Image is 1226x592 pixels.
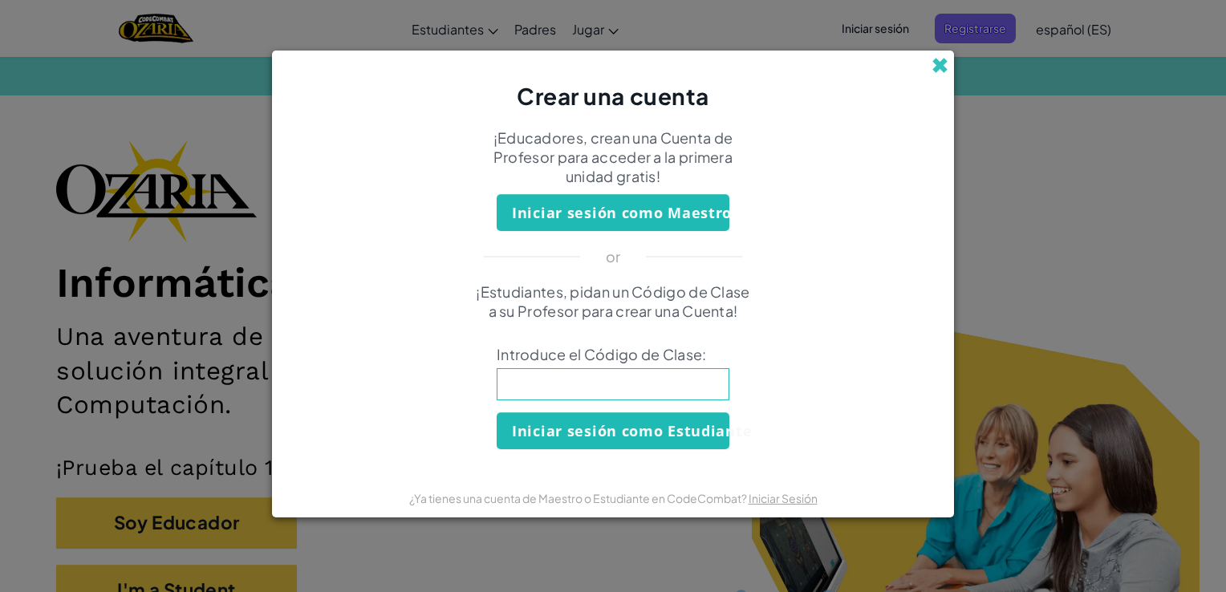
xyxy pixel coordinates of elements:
p: ¡Educadores, crean una Cuenta de Profesor para acceder a la primera unidad gratis! [473,128,753,186]
button: Iniciar sesión como Estudiante [497,412,729,449]
span: ¿Ya tienes una cuenta de Maestro o Estudiante en CodeCombat? [409,491,749,505]
p: or [606,247,621,266]
p: ¡Estudiantes, pidan un Código de Clase a su Profesor para crear una Cuenta! [473,282,753,321]
a: Iniciar Sesión [749,491,818,505]
span: Crear una cuenta [517,82,709,110]
span: Introduce el Código de Clase: [497,345,729,364]
button: Iniciar sesión como Maestro [497,194,729,231]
